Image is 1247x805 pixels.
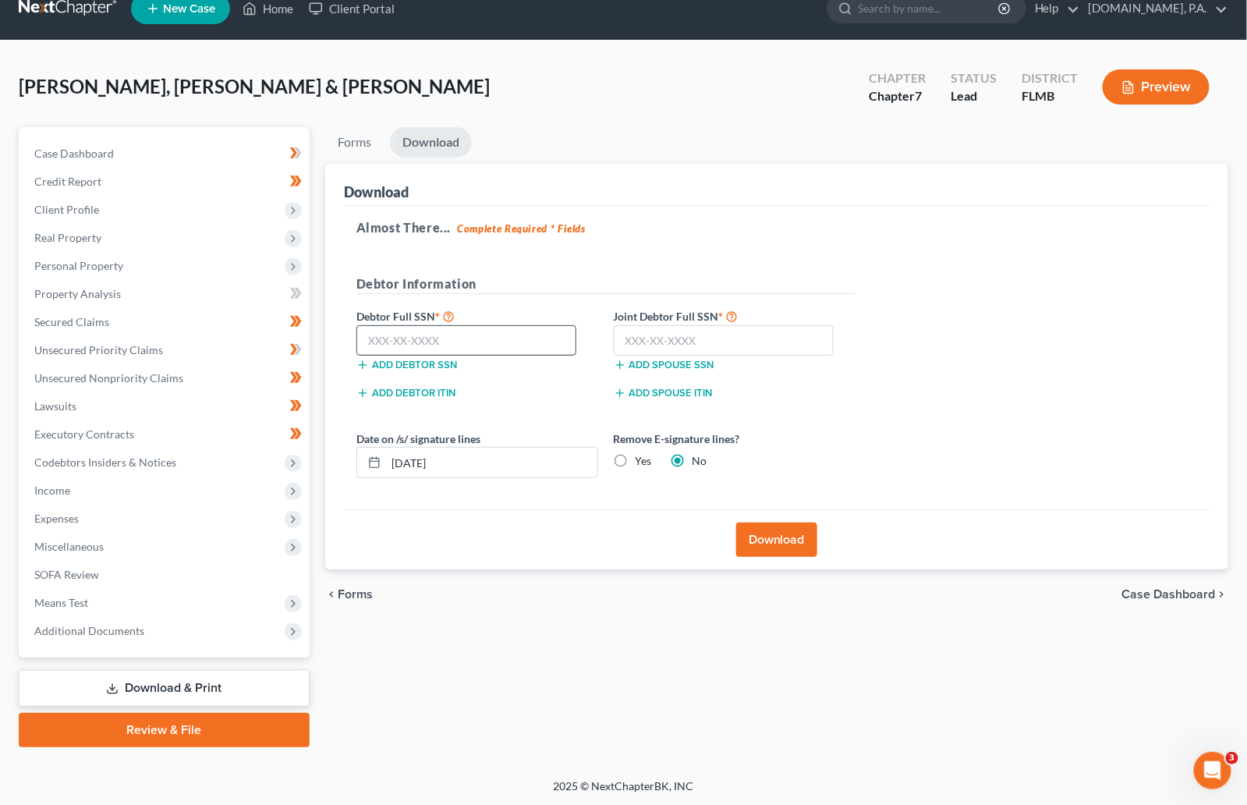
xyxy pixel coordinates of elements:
button: Download [736,523,817,557]
div: Download [344,183,409,201]
span: Credit Report [34,175,101,188]
button: Add spouse ITIN [614,387,713,399]
span: Secured Claims [34,315,109,328]
button: chevron_left Forms [325,588,394,601]
a: Download & Print [19,670,310,707]
input: MM/DD/YYYY [386,448,597,477]
div: District [1022,69,1078,87]
a: Review & File [19,713,310,747]
a: Forms [325,127,384,158]
span: Executory Contracts [34,427,134,441]
span: Case Dashboard [1122,588,1216,601]
a: Secured Claims [22,308,310,336]
span: Codebtors Insiders & Notices [34,456,176,469]
a: Case Dashboard [22,140,310,168]
button: Preview [1103,69,1210,105]
span: Miscellaneous [34,540,104,553]
div: Chapter [869,69,926,87]
span: [PERSON_NAME], [PERSON_NAME] & [PERSON_NAME] [19,75,490,98]
span: 3 [1226,752,1238,764]
label: Joint Debtor Full SSN [606,307,863,325]
h5: Debtor Information [356,275,856,294]
strong: Complete Required * Fields [457,222,586,235]
i: chevron_left [325,588,338,601]
span: Unsecured Priority Claims [34,343,163,356]
a: Unsecured Nonpriority Claims [22,364,310,392]
label: No [693,453,707,469]
div: FLMB [1022,87,1078,105]
a: Download [390,127,472,158]
input: XXX-XX-XXXX [356,325,577,356]
span: Case Dashboard [34,147,114,160]
span: New Case [163,3,215,15]
a: SOFA Review [22,561,310,589]
div: Chapter [869,87,926,105]
label: Date on /s/ signature lines [356,431,480,447]
label: Yes [636,453,652,469]
a: Credit Report [22,168,310,196]
span: Expenses [34,512,79,525]
span: Forms [338,588,373,601]
button: Add spouse SSN [614,359,714,371]
span: Income [34,484,70,497]
iframe: Intercom live chat [1194,752,1231,789]
a: Property Analysis [22,280,310,308]
span: Unsecured Nonpriority Claims [34,371,183,385]
div: Lead [951,87,997,105]
span: 7 [915,88,922,103]
a: Lawsuits [22,392,310,420]
i: chevron_right [1216,588,1228,601]
span: Additional Documents [34,624,144,637]
span: Property Analysis [34,287,121,300]
span: SOFA Review [34,568,99,581]
label: Debtor Full SSN [349,307,606,325]
span: Real Property [34,231,101,244]
label: Remove E-signature lines? [614,431,856,447]
input: XXX-XX-XXXX [614,325,834,356]
h5: Almost There... [356,218,1197,237]
a: Executory Contracts [22,420,310,449]
a: Case Dashboard chevron_right [1122,588,1228,601]
span: Means Test [34,596,88,609]
a: Unsecured Priority Claims [22,336,310,364]
button: Add debtor ITIN [356,387,455,399]
span: Client Profile [34,203,99,216]
span: Personal Property [34,259,123,272]
div: Status [951,69,997,87]
button: Add debtor SSN [356,359,457,371]
span: Lawsuits [34,399,76,413]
